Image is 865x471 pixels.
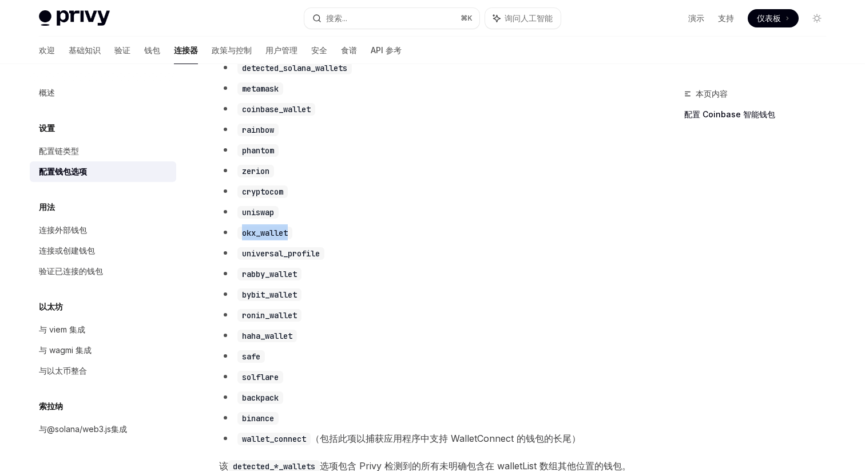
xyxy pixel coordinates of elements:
font: 与以太币整合 [39,366,87,375]
code: haha_wallet [237,330,297,342]
code: okx_wallet [237,227,292,239]
a: 政策与控制 [212,37,252,64]
code: phantom [237,144,279,157]
a: 安全 [311,37,327,64]
font: 连接器 [174,45,198,55]
font: K [467,14,473,22]
font: 政策与控制 [212,45,252,55]
font: 安全 [311,45,327,55]
code: bybit_wallet [237,288,301,301]
font: 与 wagmi 集成 [39,345,92,355]
font: 连接外部钱包 [39,225,87,235]
code: coinbase_wallet [237,103,315,116]
code: binance [237,412,279,425]
font: 设置 [39,123,55,133]
code: ronin_wallet [237,309,301,322]
a: 连接器 [174,37,198,64]
a: 配置 Coinbase 智能钱包 [684,105,835,124]
a: 基础知识 [69,37,101,64]
a: 验证 [114,37,130,64]
a: 与@solana/web3.js集成 [30,419,176,440]
font: API 参考 [371,45,402,55]
font: 本页内容 [696,89,728,98]
code: safe [237,350,265,363]
font: 欢迎 [39,45,55,55]
code: solflare [237,371,283,383]
a: 与以太币整合 [30,361,176,381]
img: 灯光标志 [39,10,110,26]
font: 仪表板 [757,13,781,23]
a: 配置钱包选项 [30,161,176,182]
font: （包括此项以捕获应用程序中支持 WalletConnect 的钱包的长尾） [311,433,581,444]
button: 切换暗模式 [808,9,826,27]
button: 搜索...⌘K [304,8,479,29]
font: 支持 [718,13,734,23]
a: 验证已连接的钱包 [30,261,176,282]
a: 概述 [30,82,176,103]
font: ⌘ [461,14,467,22]
code: detected_solana_wallets [237,62,352,74]
font: 以太坊 [39,302,63,311]
font: 配置 Coinbase 智能钱包 [684,109,775,119]
font: 验证已连接的钱包 [39,266,103,276]
a: API 参考 [371,37,402,64]
code: universal_profile [237,247,324,260]
font: 钱包 [144,45,160,55]
font: 概述 [39,88,55,97]
code: rainbow [237,124,279,136]
font: 连接或创建钱包 [39,246,95,255]
font: 用法 [39,202,55,212]
a: 支持 [718,13,734,24]
font: 索拉纳 [39,401,63,411]
font: 用户管理 [265,45,297,55]
a: 配置链类型 [30,141,176,161]
code: backpack [237,391,283,404]
font: 配置钱包选项 [39,167,87,176]
font: 与 viem 集成 [39,324,85,334]
a: 食谱 [341,37,357,64]
code: rabby_wallet [237,268,301,280]
font: 与@solana/web3.js集成 [39,424,127,434]
font: 搜索... [326,13,347,23]
font: 食谱 [341,45,357,55]
font: 验证 [114,45,130,55]
a: 仪表板 [748,9,799,27]
code: uniswap [237,206,279,219]
a: 演示 [688,13,704,24]
a: 钱包 [144,37,160,64]
code: cryptocom [237,185,288,198]
font: 基础知识 [69,45,101,55]
a: 连接外部钱包 [30,220,176,240]
font: 演示 [688,13,704,23]
font: 询问人工智能 [505,13,553,23]
code: metamask [237,82,283,95]
a: 与 wagmi 集成 [30,340,176,361]
code: zerion [237,165,274,177]
a: 用户管理 [265,37,297,64]
button: 询问人工智能 [485,8,561,29]
a: 欢迎 [39,37,55,64]
code: wallet_connect [237,433,311,445]
a: 连接或创建钱包 [30,240,176,261]
a: 与 viem 集成 [30,319,176,340]
font: 配置链类型 [39,146,79,156]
